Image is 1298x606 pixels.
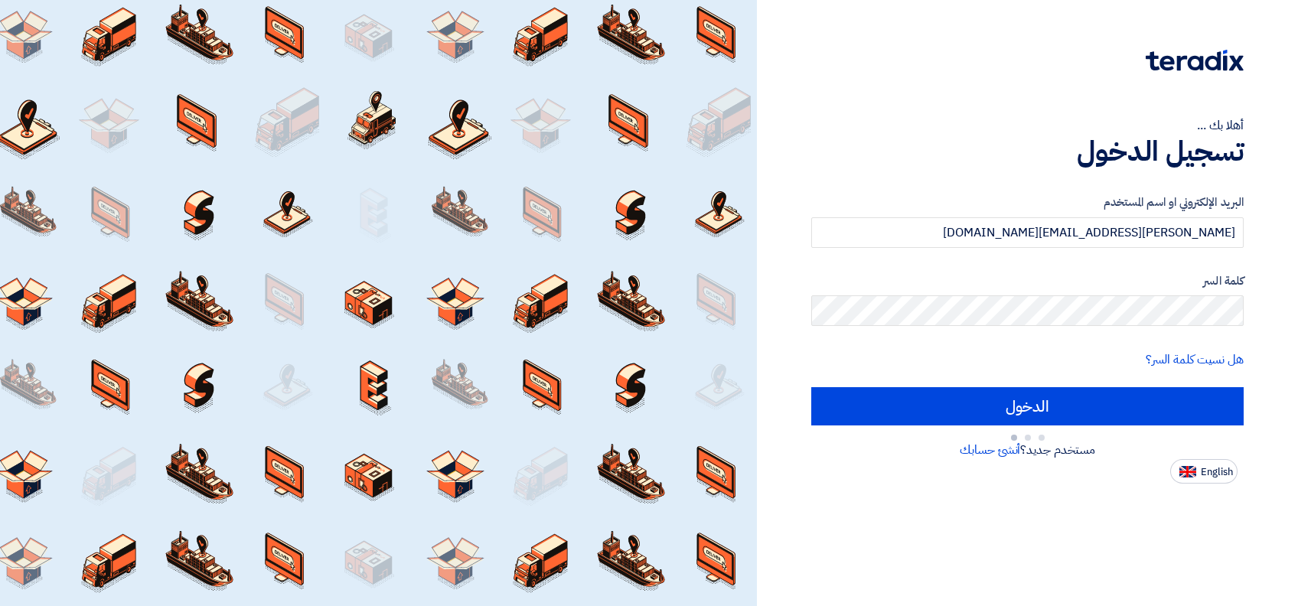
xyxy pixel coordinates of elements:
button: English [1170,459,1238,484]
img: en-US.png [1179,466,1196,477]
div: مستخدم جديد؟ [811,441,1244,459]
input: أدخل بريد العمل الإلكتروني او اسم المستخدم الخاص بك ... [811,217,1244,248]
span: English [1201,467,1233,477]
label: البريد الإلكتروني او اسم المستخدم [811,194,1244,211]
input: الدخول [811,387,1244,425]
a: أنشئ حسابك [960,441,1020,459]
a: هل نسيت كلمة السر؟ [1146,350,1244,369]
label: كلمة السر [811,272,1244,290]
h1: تسجيل الدخول [811,135,1244,168]
img: Teradix logo [1146,50,1244,71]
div: أهلا بك ... [811,116,1244,135]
